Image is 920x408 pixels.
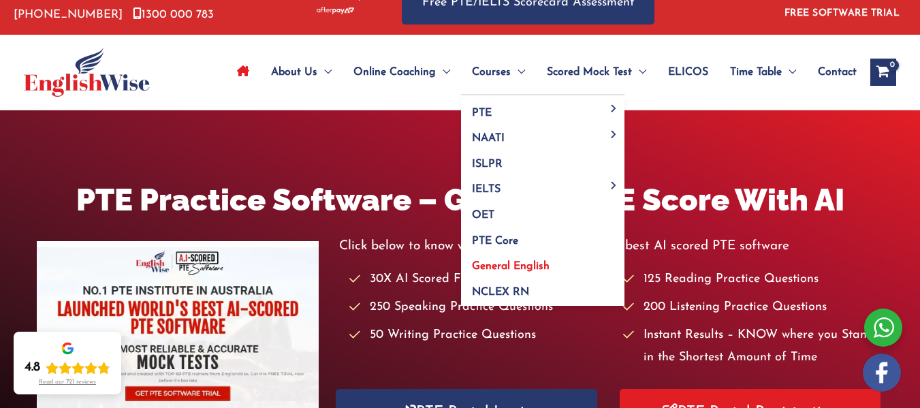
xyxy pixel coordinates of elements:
[133,9,214,20] a: 1300 000 783
[472,159,503,170] span: ISLPR
[349,268,609,291] li: 30X AI Scored Full Length Mock Tests
[461,146,624,172] a: ISLPR
[461,274,624,306] a: NCLEX RN
[317,48,332,96] span: Menu Toggle
[870,59,896,86] a: View Shopping Cart, empty
[472,261,550,272] span: General English
[461,198,624,224] a: OET
[349,296,609,319] li: 250 Speaking Practice Questions
[461,249,624,275] a: General English
[606,105,622,112] span: Menu Toggle
[818,48,857,96] span: Contact
[37,178,883,221] h1: PTE Practice Software – Get Your PTE Score With AI
[461,48,536,96] a: CoursesMenu Toggle
[472,210,494,221] span: OET
[536,48,657,96] a: Scored Mock TestMenu Toggle
[436,48,450,96] span: Menu Toggle
[472,236,518,247] span: PTE Core
[606,181,622,189] span: Menu Toggle
[343,48,461,96] a: Online CoachingMenu Toggle
[632,48,646,96] span: Menu Toggle
[472,48,511,96] span: Courses
[39,379,96,386] div: Read our 721 reviews
[472,287,529,298] span: NCLEX RN
[472,133,505,144] span: NAATI
[472,108,492,119] span: PTE
[511,48,525,96] span: Menu Toggle
[623,324,883,370] li: Instant Results – KNOW where you Stand in the Shortest Amount of Time
[353,48,436,96] span: Online Coaching
[606,130,622,138] span: Menu Toggle
[24,48,150,97] img: cropped-ew-logo
[623,296,883,319] li: 200 Listening Practice Questions
[863,354,901,392] img: white-facebook.png
[657,48,719,96] a: ELICOS
[226,48,857,96] nav: Site Navigation: Main Menu
[25,360,110,376] div: Rating: 4.8 out of 5
[260,48,343,96] a: About UsMenu Toggle
[719,48,807,96] a: Time TableMenu Toggle
[271,48,317,96] span: About Us
[472,184,501,195] span: IELTS
[668,48,708,96] span: ELICOS
[461,172,624,198] a: IELTSMenu Toggle
[339,235,883,257] p: Click below to know why EnglishWise has worlds best AI scored PTE software
[349,324,609,347] li: 50 Writing Practice Questions
[547,48,632,96] span: Scored Mock Test
[317,7,354,14] img: Afterpay-Logo
[461,121,624,147] a: NAATIMenu Toggle
[782,48,796,96] span: Menu Toggle
[25,360,40,376] div: 4.8
[461,95,624,121] a: PTEMenu Toggle
[623,268,883,291] li: 125 Reading Practice Questions
[730,48,782,96] span: Time Table
[461,223,624,249] a: PTE Core
[807,48,857,96] a: Contact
